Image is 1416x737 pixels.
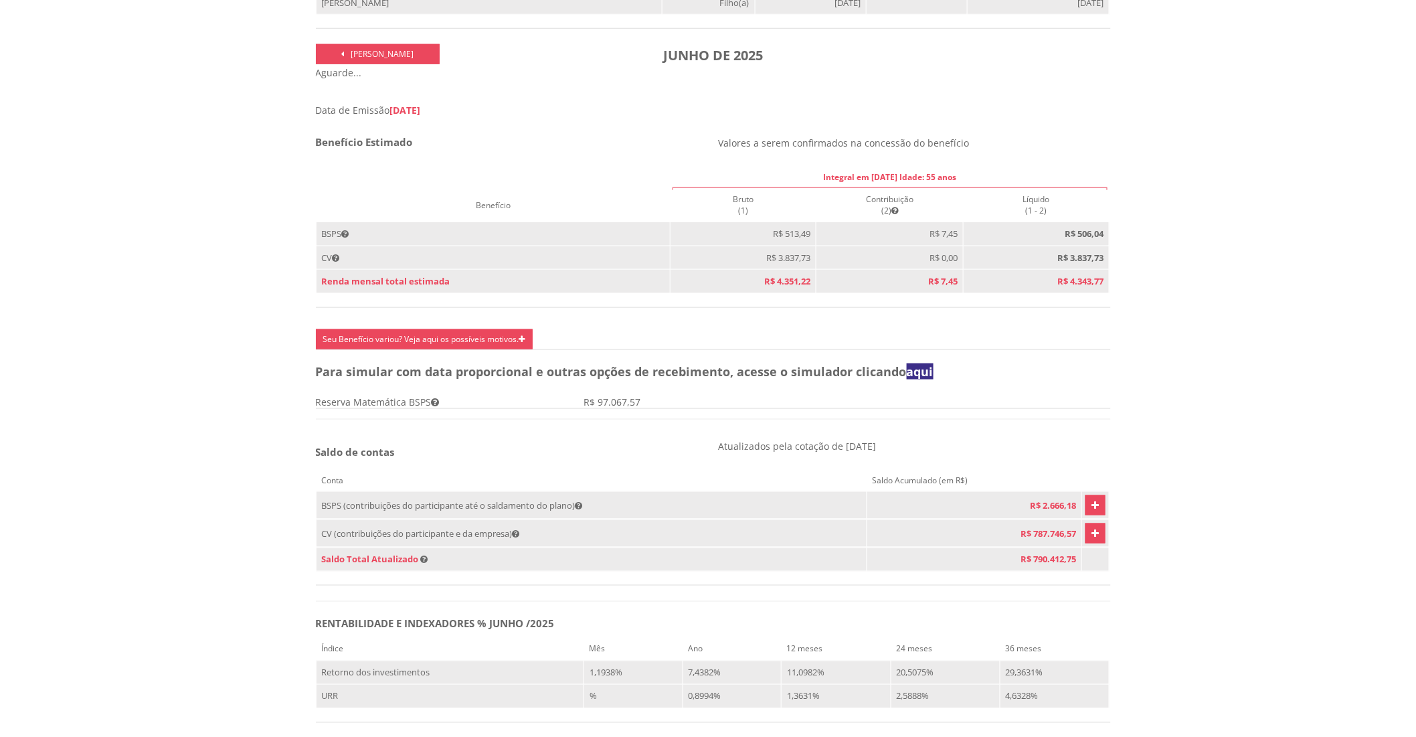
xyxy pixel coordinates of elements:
[584,638,683,661] th: Mês
[866,193,913,216] span: Contribuição (2)
[316,469,867,492] th: Conta
[584,661,683,685] td: 1,1938%
[316,104,1111,116] div: Data de Emissão
[316,365,1111,379] h4: Para simular com data proporcional e outras opções de recebimento, acesse o simulador clicando
[782,638,891,661] th: 12 meses
[1021,554,1076,566] span: R$ 790.412,75
[316,661,584,685] td: Retorno dos investimentos
[322,252,340,264] span: CV
[683,661,782,685] td: 7,4382%
[316,396,440,408] span: Reserva Matemática BSPS
[1057,252,1103,264] b: R$ 3.837,73
[390,104,421,116] span: [DATE]
[891,661,1000,685] td: 20,5075%
[584,685,683,709] td: %
[584,396,842,408] div: R$ 97.067,57
[316,619,1111,630] h5: RENTABILIDADE E INDEXADORES % JUNHO /2025
[907,363,934,380] a: aqui
[1065,228,1103,240] b: R$ 506,04
[930,252,958,264] span: R$ 0,00
[351,48,414,60] span: [PERSON_NAME]
[928,275,958,287] span: R$ 7,45
[671,166,1110,188] th: Integral em [DATE] Idade: 55 anos
[1000,685,1109,709] td: 4,6328%
[867,469,1082,492] th: Saldo Acumulado (em R$)
[316,685,584,709] td: URR
[964,188,1110,222] th: Líquido (1 - 2)
[1057,275,1103,287] b: R$ 4.343,77
[322,554,419,566] span: Saldo Total Atualizado
[1000,638,1109,661] th: 36 meses
[764,275,810,287] span: R$ 4.351,22
[1030,499,1076,511] span: R$ 2.666,18
[683,685,782,709] td: 0,8994%
[316,638,584,661] th: Índice
[316,137,709,148] h4: Benefício Estimado
[316,44,440,64] a: [PERSON_NAME]
[782,661,891,685] td: 11,0982%
[316,66,1111,79] div: Aguarde...
[316,188,671,222] th: Benefício
[316,329,533,349] a: Seu Benefício variou? Veja aqui os possíveis motivos.
[930,228,958,240] span: R$ 7,45
[1000,661,1109,685] td: 29,3631%
[316,446,709,458] h5: Saldo de contas
[773,228,810,240] span: R$ 513,49
[891,685,1000,709] td: 2,5888%
[450,44,976,66] h3: JUNHO DE 2025
[766,252,810,264] span: R$ 3.837,73
[671,188,816,222] th: Bruto (1)
[322,499,583,511] span: BSPS (contribuições do participante até o saldamento do plano)
[782,685,891,709] td: 1,3631%
[891,638,1000,661] th: 24 meses
[322,228,349,240] span: BSPS
[316,270,671,294] td: Renda mensal total estimada
[718,440,1111,453] p: Atualizados pela cotação de [DATE]
[322,527,520,540] span: CV (contribuições do participante e da empresa)
[1021,527,1076,540] span: R$ 787.746,57
[718,137,1111,149] p: Valores a serem confirmados na concessão do benefício
[683,638,782,661] th: Ano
